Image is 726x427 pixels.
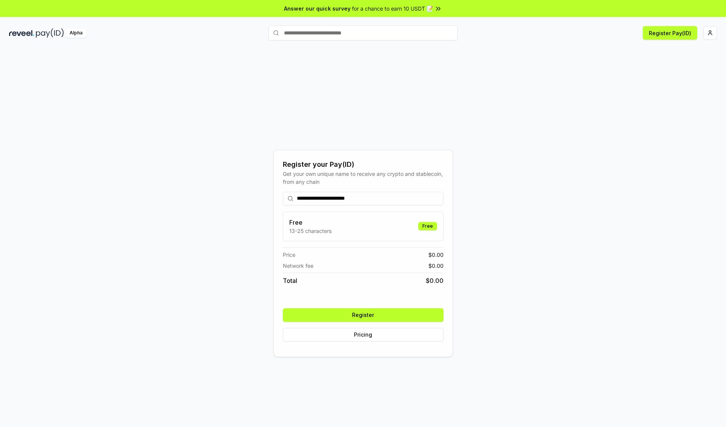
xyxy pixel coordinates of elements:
[428,262,444,270] span: $ 0.00
[643,26,697,40] button: Register Pay(ID)
[283,328,444,342] button: Pricing
[289,227,332,235] p: 13-25 characters
[352,5,433,12] span: for a chance to earn 10 USDT 📝
[289,218,332,227] h3: Free
[65,28,87,38] div: Alpha
[283,262,313,270] span: Network fee
[36,28,64,38] img: pay_id
[283,276,297,285] span: Total
[418,222,437,230] div: Free
[284,5,351,12] span: Answer our quick survey
[428,251,444,259] span: $ 0.00
[283,251,295,259] span: Price
[283,308,444,322] button: Register
[426,276,444,285] span: $ 0.00
[283,170,444,186] div: Get your own unique name to receive any crypto and stablecoin, from any chain
[283,159,444,170] div: Register your Pay(ID)
[9,28,34,38] img: reveel_dark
